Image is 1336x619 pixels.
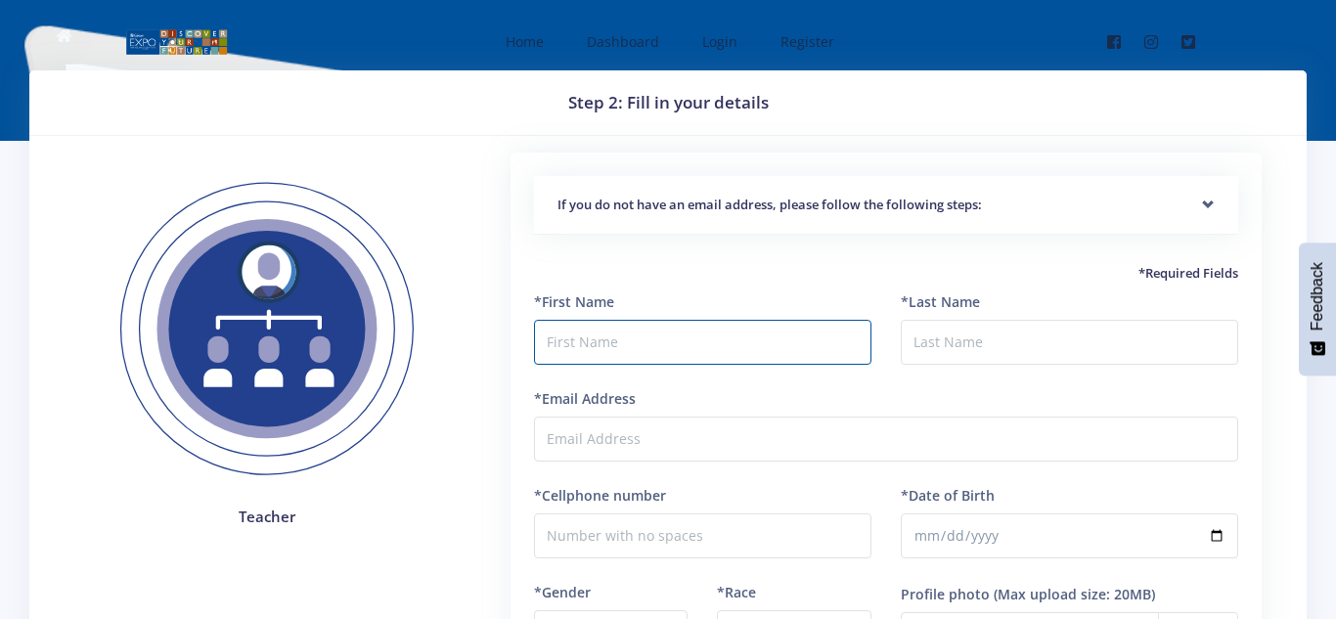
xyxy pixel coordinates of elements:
h5: *Required Fields [534,264,1238,284]
input: First Name [534,320,871,365]
label: *Email Address [534,388,636,409]
img: logo01.png [125,27,228,57]
a: Dashboard [567,16,675,67]
label: Profile photo [901,584,990,604]
input: Number with no spaces [534,513,871,558]
span: Feedback [1309,262,1326,331]
span: Dashboard [587,32,659,51]
h4: Teacher [90,506,444,528]
label: *Last Name [901,291,980,312]
a: Register [761,16,850,67]
label: *Cellphone number [534,485,666,506]
h5: If you do not have an email address, please follow the following steps: [557,196,1215,215]
label: (Max upload size: 20MB) [994,584,1155,604]
label: *Date of Birth [901,485,995,506]
button: Feedback - Show survey [1299,243,1336,376]
input: Email Address [534,417,1238,462]
input: Last Name [901,320,1238,365]
a: Home [486,16,559,67]
a: Login [683,16,753,67]
label: *First Name [534,291,614,312]
label: *Gender [534,582,591,602]
span: Register [780,32,834,51]
span: Login [702,32,737,51]
h3: Step 2: Fill in your details [53,90,1283,115]
span: Home [506,32,544,51]
img: Teacher [90,153,444,507]
label: *Race [717,582,756,602]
